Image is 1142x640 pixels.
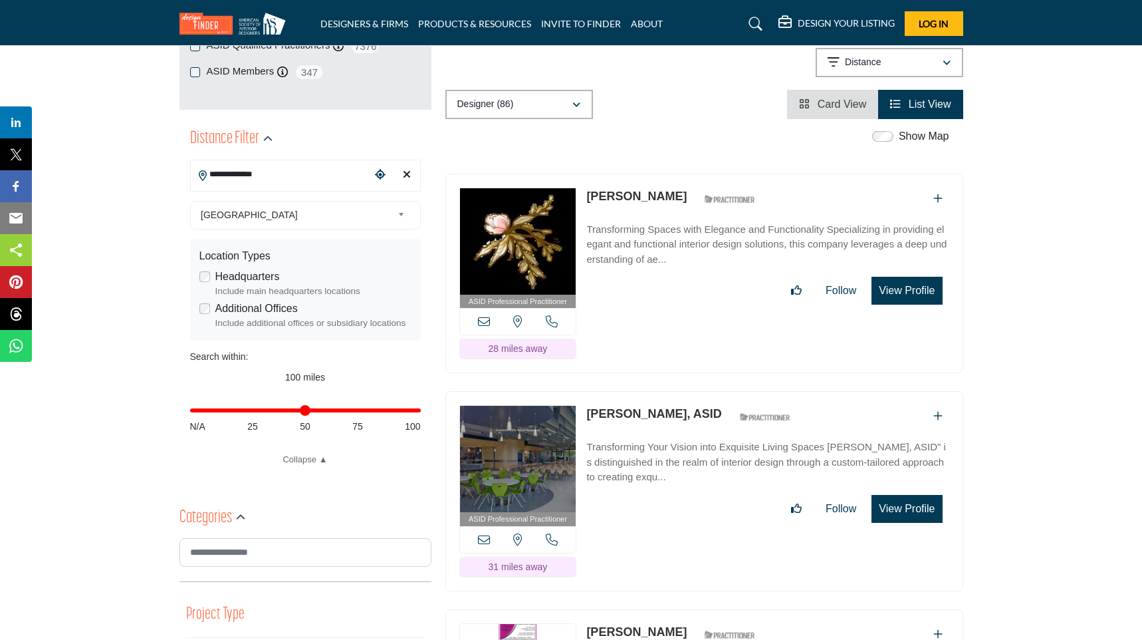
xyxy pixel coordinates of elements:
[190,41,200,51] input: ASID Qualified Practitioners checkbox
[919,18,949,29] span: Log In
[397,161,417,190] div: Clear search location
[179,13,292,35] img: Site Logo
[190,420,205,434] span: N/A
[818,98,867,110] span: Card View
[845,56,881,69] p: Distance
[215,317,411,330] div: Include additional offices or subsidiary locations
[817,277,865,304] button: Follow
[190,350,421,364] div: Search within:
[190,127,259,151] h2: Distance Filter
[933,193,943,204] a: Add To List
[201,207,392,223] span: [GEOGRAPHIC_DATA]
[787,90,878,119] li: Card View
[586,407,721,420] a: [PERSON_NAME], ASID
[736,13,771,35] a: Search
[782,496,810,522] button: Like listing
[817,496,865,522] button: Follow
[899,128,949,144] label: Show Map
[586,222,949,267] p: Transforming Spaces with Elegance and Functionality Specializing in providing elegant and functio...
[586,440,949,485] p: Transforming Your Vision into Exquisite Living Spaces [PERSON_NAME], ASID" is distinguished in th...
[460,406,576,512] img: Misti Carpenter, ASID
[460,188,576,295] img: Marta Tice
[300,420,310,434] span: 50
[350,38,380,55] span: 7376
[541,18,621,29] a: INVITE TO FINDER
[735,408,794,425] img: ASID Qualified Practitioners Badge Icon
[871,277,942,305] button: View Profile
[890,98,951,110] a: View List
[933,410,943,422] a: Add To List
[631,18,663,29] a: ABOUT
[179,538,431,567] input: Search Category
[798,17,895,29] h5: DESIGN YOUR LISTING
[215,269,280,285] label: Headquarters
[816,48,963,77] button: Distance
[445,90,593,119] button: Designer (86)
[370,161,390,190] div: Choose your current location
[586,625,687,639] a: [PERSON_NAME]
[199,248,411,264] div: Location Types
[778,16,895,32] div: DESIGN YOUR LISTING
[586,214,949,267] a: Transforming Spaces with Elegance and Functionality Specializing in providing elegant and functio...
[586,190,687,203] a: [PERSON_NAME]
[799,98,866,110] a: View Card
[460,188,576,309] a: ASID Professional Practitioner
[418,18,531,29] a: PRODUCTS & RESOURCES
[320,18,408,29] a: DESIGNERS & FIRMS
[460,406,576,526] a: ASID Professional Practitioner
[586,432,949,485] a: Transforming Your Vision into Exquisite Living Spaces [PERSON_NAME], ASID" is distinguished in th...
[469,514,567,525] span: ASID Professional Practitioner
[247,420,258,434] span: 25
[457,98,514,111] p: Designer (86)
[191,162,370,188] input: Search Location
[909,98,951,110] span: List View
[215,301,298,317] label: Additional Offices
[352,420,363,434] span: 75
[905,11,963,36] button: Log In
[489,561,548,572] span: 31 miles away
[190,67,200,77] input: ASID Members checkbox
[489,343,548,354] span: 28 miles away
[215,285,411,298] div: Include main headquarters locations
[469,296,567,307] span: ASID Professional Practitioner
[186,602,245,627] button: Project Type
[586,188,687,206] p: Marta Tice
[207,64,275,79] label: ASID Members
[782,277,810,304] button: Like listing
[699,191,759,208] img: ASID Qualified Practitioners Badge Icon
[586,405,721,423] p: Misti Carpenter, ASID
[285,372,325,383] span: 100 miles
[405,420,420,434] span: 100
[190,453,421,466] a: Collapse ▲
[878,90,963,119] li: List View
[179,506,232,530] h2: Categories
[933,629,943,640] a: Add To List
[294,64,324,80] span: 347
[871,495,942,523] button: View Profile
